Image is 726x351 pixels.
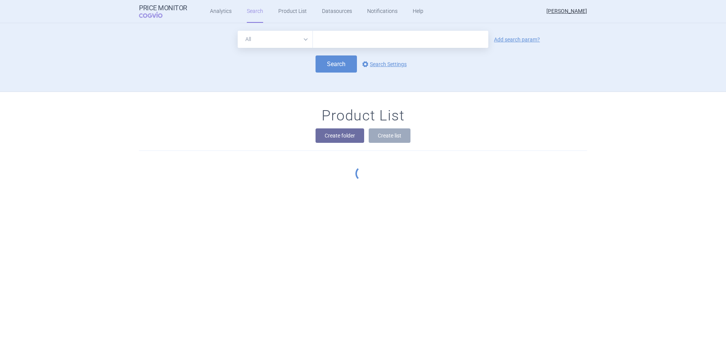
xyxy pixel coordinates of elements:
[316,128,364,143] button: Create folder
[361,60,407,69] a: Search Settings
[322,107,404,125] h1: Product List
[316,55,357,73] button: Search
[139,4,187,19] a: Price MonitorCOGVIO
[139,12,173,18] span: COGVIO
[494,37,540,42] a: Add search param?
[139,4,187,12] strong: Price Monitor
[369,128,410,143] button: Create list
